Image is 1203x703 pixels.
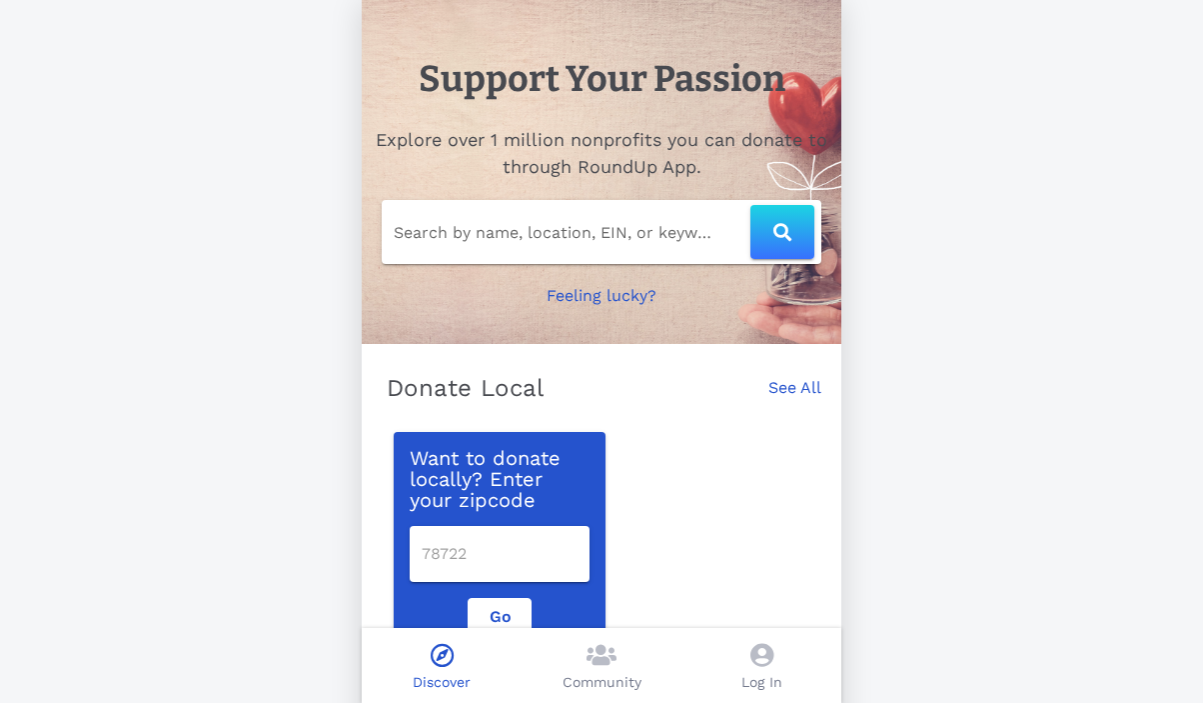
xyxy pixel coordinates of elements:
button: Go [468,598,532,634]
h1: Support Your Passion [419,52,785,106]
p: Want to donate locally? Enter your zipcode [410,448,590,510]
span: Go [485,607,515,626]
a: See All [768,376,821,420]
input: 78722 [422,538,578,570]
p: Log In [741,672,782,693]
p: Donate Local [387,372,545,404]
h2: Explore over 1 million nonprofits you can donate to through RoundUp App. [374,126,829,180]
p: Discover [413,672,471,693]
p: Community [563,672,641,693]
p: Feeling lucky? [547,284,656,308]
